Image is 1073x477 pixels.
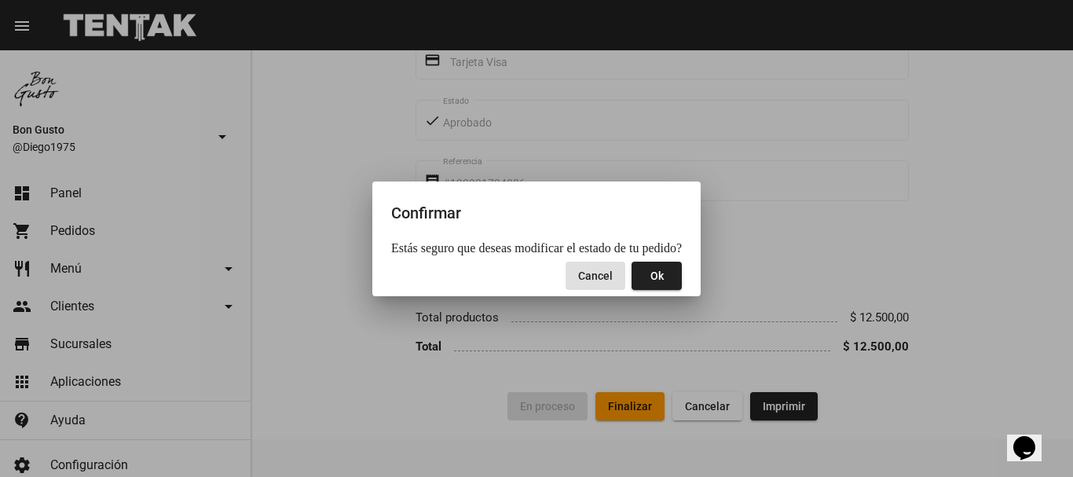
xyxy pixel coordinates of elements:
[1007,414,1057,461] iframe: chat widget
[632,262,682,290] button: Close dialog
[578,270,613,282] span: Cancel
[650,270,664,282] span: Ok
[566,262,625,290] button: Close dialog
[372,241,701,255] mat-dialog-content: Estás seguro que deseas modificar el estado de tu pedido?
[391,200,682,226] h2: Confirmar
